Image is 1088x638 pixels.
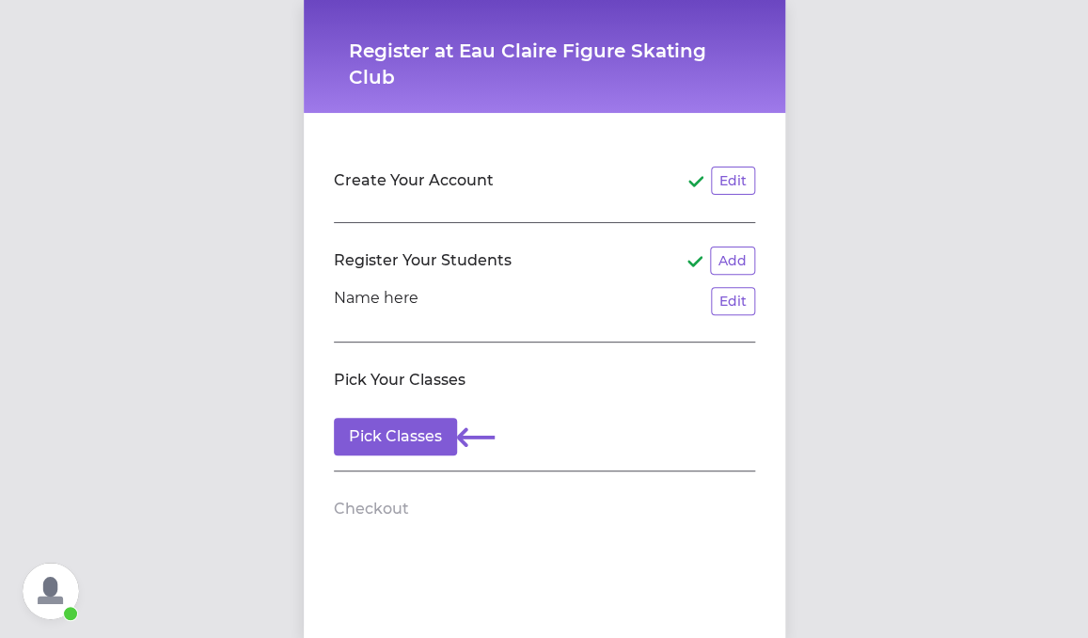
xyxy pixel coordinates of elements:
h2: Pick Your Classes [334,369,465,391]
h2: Register Your Students [334,249,512,272]
h2: Checkout [334,498,409,520]
a: Open chat [23,563,79,619]
h1: Register at Eau Claire Figure Skating Club [349,38,740,90]
p: Name here [334,287,418,315]
h2: Create Your Account [334,169,494,192]
button: Add [710,247,755,275]
button: Edit [711,167,755,195]
button: Pick Classes [334,418,457,455]
button: Edit [711,287,755,315]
